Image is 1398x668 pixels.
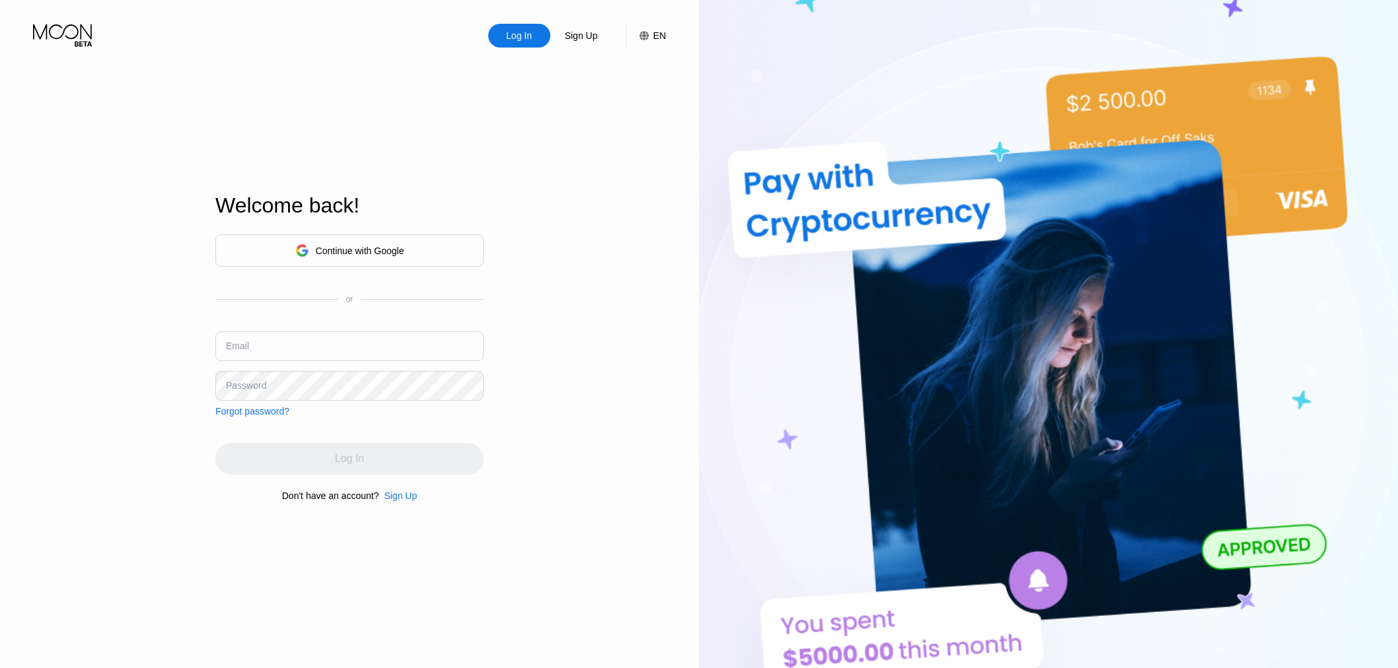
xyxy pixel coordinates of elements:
div: Continue with Google [215,234,484,267]
div: or [346,294,353,304]
div: Email [226,341,249,351]
div: Welcome back! [215,193,484,218]
div: Sign Up [384,490,417,501]
div: Password [226,380,266,391]
div: Sign Up [564,29,599,42]
div: Log In [505,29,533,42]
div: Log In [488,24,550,48]
div: Sign Up [550,24,612,48]
div: Sign Up [379,490,417,501]
div: Forgot password? [215,406,289,417]
div: Don't have an account? [282,490,379,501]
div: Continue with Google [316,246,404,256]
div: EN [653,30,666,41]
div: EN [626,24,666,48]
